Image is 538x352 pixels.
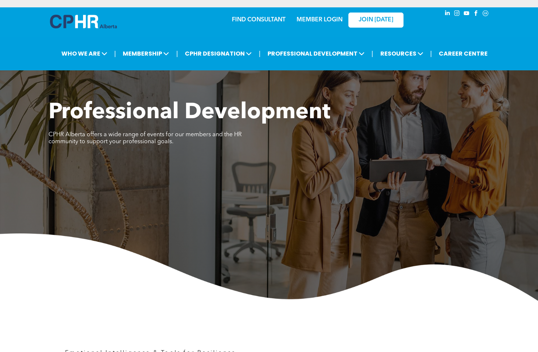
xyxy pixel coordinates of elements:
a: youtube [462,9,470,19]
li: | [372,46,373,61]
li: | [114,46,116,61]
li: | [259,46,261,61]
span: WHO WE ARE [59,47,110,60]
a: Social network [481,9,489,19]
li: | [176,46,178,61]
img: A blue and white logo for cp alberta [50,15,117,28]
a: JOIN [DATE] [348,13,403,28]
span: MEMBERSHIP [121,47,171,60]
a: FIND CONSULTANT [232,17,286,23]
a: facebook [472,9,480,19]
span: PROFESSIONAL DEVELOPMENT [265,47,367,60]
li: | [430,46,432,61]
a: MEMBER LOGIN [297,17,342,23]
span: CPHR Alberta offers a wide range of events for our members and the HR community to support your p... [49,132,242,145]
span: Professional Development [49,102,330,124]
a: CAREER CENTRE [437,47,490,60]
span: RESOURCES [378,47,426,60]
span: JOIN [DATE] [359,17,393,24]
span: CPHR DESIGNATION [183,47,254,60]
a: instagram [453,9,461,19]
a: linkedin [443,9,451,19]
